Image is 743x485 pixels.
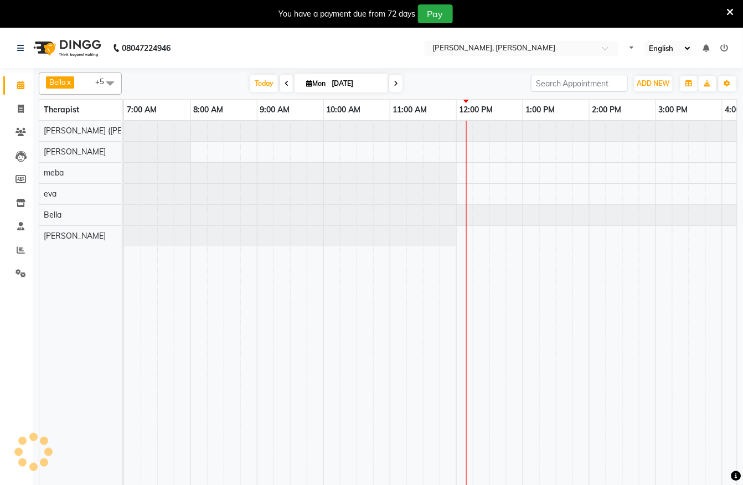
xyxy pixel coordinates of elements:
[28,33,104,64] img: logo
[124,102,159,118] a: 7:00 AM
[418,4,453,23] button: Pay
[257,102,293,118] a: 9:00 AM
[279,8,416,20] div: You have a payment due from 72 days
[122,33,171,64] b: 08047224946
[656,102,691,118] a: 3:00 PM
[44,105,79,115] span: Therapist
[49,78,66,86] span: Bella
[191,102,226,118] a: 8:00 AM
[523,102,558,118] a: 1:00 PM
[44,210,61,220] span: Bella
[457,102,496,118] a: 12:00 PM
[44,231,106,241] span: [PERSON_NAME]
[531,75,628,92] input: Search Appointment
[634,76,673,91] button: ADD NEW
[44,147,106,157] span: [PERSON_NAME]
[328,75,384,92] input: 2025-09-01
[44,126,174,136] span: [PERSON_NAME] ([PERSON_NAME])
[324,102,364,118] a: 10:00 AM
[66,78,71,86] a: x
[303,79,328,87] span: Mon
[95,77,112,86] span: +5
[590,102,625,118] a: 2:00 PM
[250,75,278,92] span: Today
[637,79,670,87] span: ADD NEW
[44,189,56,199] span: eva
[390,102,430,118] a: 11:00 AM
[44,168,64,178] span: meba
